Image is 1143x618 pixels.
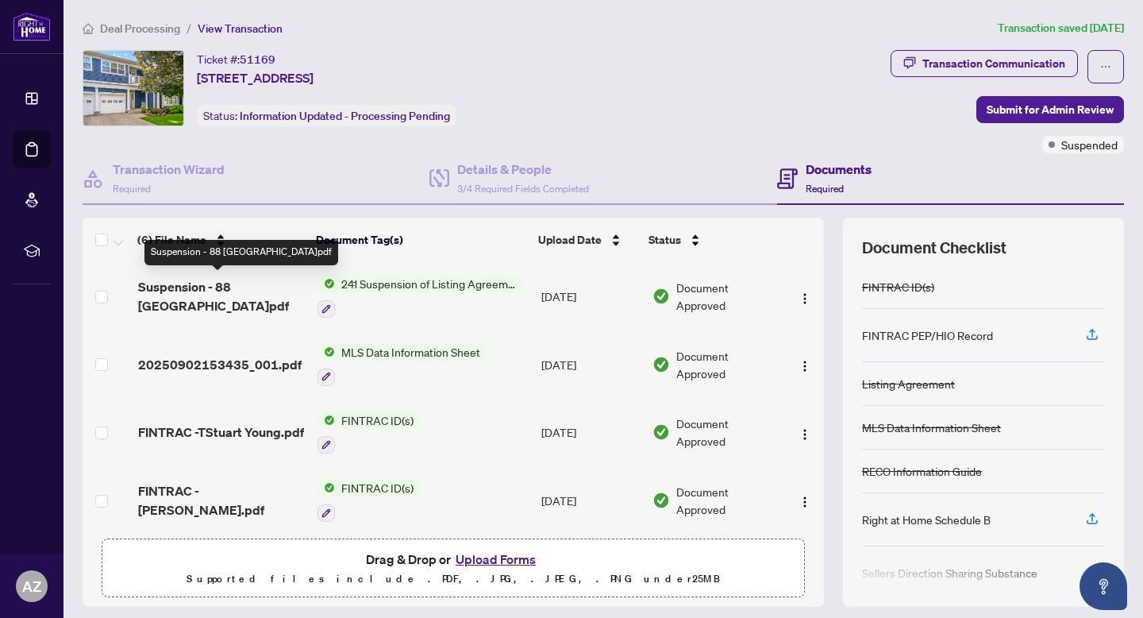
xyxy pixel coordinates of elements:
span: Required [806,183,844,195]
span: Drag & Drop or [366,549,541,570]
button: Status IconFINTRAC ID(s) [317,479,420,522]
td: [DATE] [535,330,646,399]
span: Document Approved [676,483,779,518]
img: Document Status [652,356,670,373]
h4: Transaction Wizard [113,160,225,179]
img: logo [13,12,51,41]
span: Upload Date [538,231,602,249]
td: [DATE] [535,262,646,330]
span: home [83,23,94,34]
th: (6) File Name [131,218,310,262]
span: Document Approved [676,279,779,314]
th: Status [642,218,780,262]
button: Submit for Admin Review [976,96,1124,123]
article: Transaction saved [DATE] [998,19,1124,37]
img: Logo [799,360,811,373]
img: Document Status [652,492,670,509]
img: Status Icon [317,479,335,496]
div: MLS Data Information Sheet [862,419,1001,436]
button: Status IconMLS Data Information Sheet [317,343,487,386]
div: Suspension - 88 [GEOGRAPHIC_DATA]pdf [144,240,338,265]
p: Supported files include .PDF, .JPG, .JPEG, .PNG under 25 MB [112,570,795,589]
button: Logo [792,284,818,309]
button: Logo [792,488,818,513]
span: View Transaction [198,21,283,36]
span: (6) File Name [137,231,206,249]
div: Ticket #: [197,50,275,68]
span: Deal Processing [100,21,180,36]
button: Open asap [1079,562,1127,610]
h4: Details & People [457,160,589,179]
div: FINTRAC ID(s) [862,278,934,295]
img: Logo [799,292,811,305]
span: ellipsis [1100,61,1111,72]
button: Status Icon241 Suspension of Listing Agreement - Authority to Offer for Sale [317,275,523,318]
button: Logo [792,352,818,377]
span: FINTRAC ID(s) [335,479,420,496]
span: Status [648,231,681,249]
span: MLS Data Information Sheet [335,343,487,361]
th: Upload Date [532,218,642,262]
td: [DATE] [535,399,646,467]
span: FINTRAC -TStuart Young.pdf [138,423,304,442]
img: Document Status [652,288,670,305]
span: 241 Suspension of Listing Agreement - Authority to Offer for Sale [335,275,523,292]
span: 51169 [240,52,275,67]
span: 3/4 Required Fields Completed [457,183,589,195]
span: Suspension - 88 [GEOGRAPHIC_DATA]pdf [138,277,305,315]
span: 20250902153435_001.pdf [138,355,302,374]
div: Status: [197,105,456,126]
img: Document Status [652,423,670,441]
div: RECO Information Guide [862,462,982,480]
img: Status Icon [317,411,335,429]
li: / [187,19,191,37]
span: Document Checklist [862,237,1006,259]
td: [DATE] [535,466,646,535]
span: Information Updated - Processing Pending [240,109,450,123]
span: Required [113,183,151,195]
button: Upload Forms [451,549,541,570]
img: IMG-40764061_1.jpg [83,51,183,126]
button: Transaction Communication [891,50,1078,77]
span: Suspended [1061,136,1118,153]
div: Right at Home Schedule B [862,511,991,528]
span: AZ [22,575,41,597]
button: Status IconFINTRAC ID(s) [317,411,420,454]
span: FINTRAC - [PERSON_NAME].pdf [138,481,305,520]
span: FINTRAC ID(s) [335,411,420,429]
span: Document Approved [676,415,779,450]
th: Document Tag(s) [310,218,533,262]
div: FINTRAC PEP/HIO Record [862,326,993,344]
img: Status Icon [317,343,335,361]
span: Drag & Drop orUpload FormsSupported files include .PDF, .JPG, .JPEG, .PNG under25MB [102,539,804,598]
span: [STREET_ADDRESS] [197,68,314,87]
img: Status Icon [317,275,335,292]
div: Transaction Communication [922,51,1065,76]
span: Submit for Admin Review [987,97,1114,122]
button: Logo [792,419,818,445]
h4: Documents [806,160,872,179]
img: Logo [799,496,811,508]
div: Listing Agreement [862,375,955,392]
span: Document Approved [676,347,779,382]
img: Logo [799,428,811,441]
